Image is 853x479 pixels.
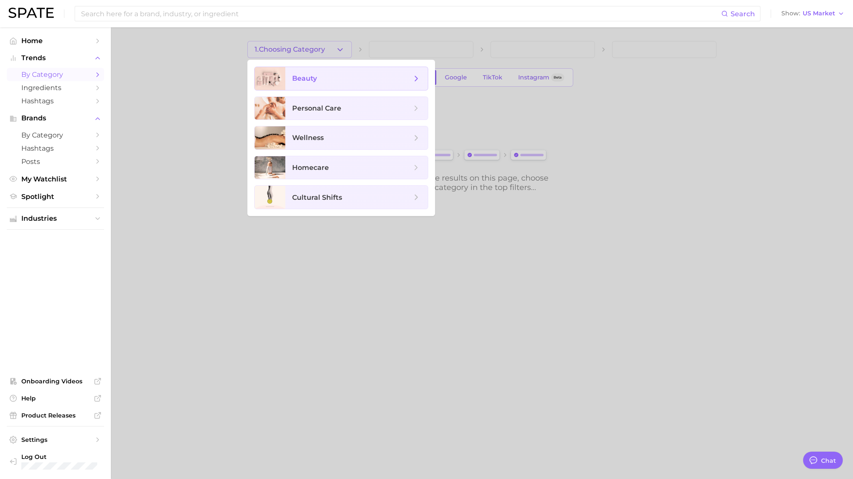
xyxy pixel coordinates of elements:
span: My Watchlist [21,175,90,183]
span: Search [731,10,755,18]
span: Show [781,11,800,16]
img: SPATE [9,8,54,18]
span: Brands [21,114,90,122]
a: by Category [7,68,104,81]
span: Product Releases [21,412,90,419]
a: Hashtags [7,142,104,155]
a: Log out. Currently logged in with e-mail hslocum@essentialingredients.com. [7,450,104,472]
a: Hashtags [7,94,104,108]
span: Onboarding Videos [21,377,90,385]
span: Settings [21,436,90,444]
span: Home [21,37,90,45]
span: Industries [21,215,90,222]
a: Home [7,34,104,47]
a: Spotlight [7,190,104,203]
span: Posts [21,158,90,166]
span: Hashtags [21,97,90,105]
button: Brands [7,112,104,125]
span: by Category [21,131,90,139]
button: Trends [7,52,104,64]
span: wellness [292,134,324,142]
span: Hashtags [21,144,90,152]
a: Help [7,392,104,405]
span: Ingredients [21,84,90,92]
button: ShowUS Market [779,8,847,19]
span: homecare [292,164,329,172]
span: Spotlight [21,193,90,201]
span: by Category [21,70,90,79]
button: Industries [7,212,104,225]
span: Help [21,394,90,402]
a: My Watchlist [7,172,104,186]
input: Search here for a brand, industry, or ingredient [80,6,721,21]
span: cultural shifts [292,193,342,202]
a: Product Releases [7,409,104,422]
span: beauty [292,74,317,82]
a: Ingredients [7,81,104,94]
a: Settings [7,433,104,446]
span: personal care [292,104,341,112]
span: Log Out [21,453,129,461]
span: Trends [21,54,90,62]
a: Onboarding Videos [7,375,104,388]
ul: 1.Choosing Category [247,60,435,216]
a: Posts [7,155,104,168]
span: US Market [803,11,835,16]
a: by Category [7,129,104,142]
